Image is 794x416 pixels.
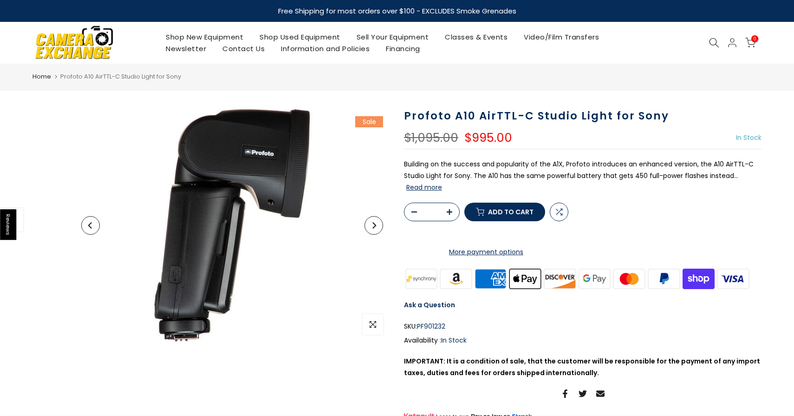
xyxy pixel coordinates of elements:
a: Share on Twitter [579,388,587,399]
a: 0 [745,38,755,48]
a: Shop New Equipment [158,31,252,43]
strong: IMPORTANT: It is a condition of sale, that the customer will be responsible for the payment of an... [404,357,760,377]
img: shopify pay [681,267,716,290]
a: Contact Us [215,43,273,54]
img: amazon payments [439,267,474,290]
h1: Profoto A10 AirTTL-C Studio Light for Sony [404,109,761,123]
span: Add to cart [488,209,534,215]
strong: Free Shipping for most orders over $100 - EXCLUDES Smoke Grenades [278,6,516,16]
img: synchrony [404,267,439,290]
div: Availability : [404,335,761,346]
a: Home [33,72,51,81]
img: Profoto A10 AirTTL-C Studio Light for Sony Flash Units and Accessories - Shoe Mount Flash Units P... [116,109,348,342]
span: Profoto A10 AirTTL-C Studio Light for Sony [60,72,181,81]
a: Shop Used Equipment [252,31,349,43]
img: google pay [577,267,612,290]
p: Building on the success and popularity of the A1X, Profoto introduces an enhanced version, the A1... [404,158,761,194]
span: In Stock [441,336,467,345]
a: More payment options [404,246,568,258]
button: Read more [406,183,442,191]
div: SKU: [404,321,761,332]
img: american express [473,267,508,290]
img: visa [716,267,751,290]
img: paypal [647,267,682,290]
span: In Stock [736,133,761,142]
a: Sell Your Equipment [348,31,437,43]
a: Video/Film Transfers [516,31,607,43]
button: Previous [81,216,100,235]
span: PF901232 [417,321,445,332]
a: Information and Policies [273,43,378,54]
button: Add to cart [464,203,545,221]
ins: $995.00 [464,132,512,144]
a: Ask a Question [404,300,455,310]
img: apple pay [508,267,543,290]
a: Newsletter [158,43,215,54]
a: Share on Facebook [561,388,569,399]
del: $1,095.00 [404,129,458,146]
button: Next [364,216,383,235]
img: discover [543,267,578,290]
a: Financing [378,43,429,54]
img: master [612,267,647,290]
a: Share on Email [596,388,605,399]
a: Classes & Events [437,31,516,43]
span: 0 [751,35,758,42]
